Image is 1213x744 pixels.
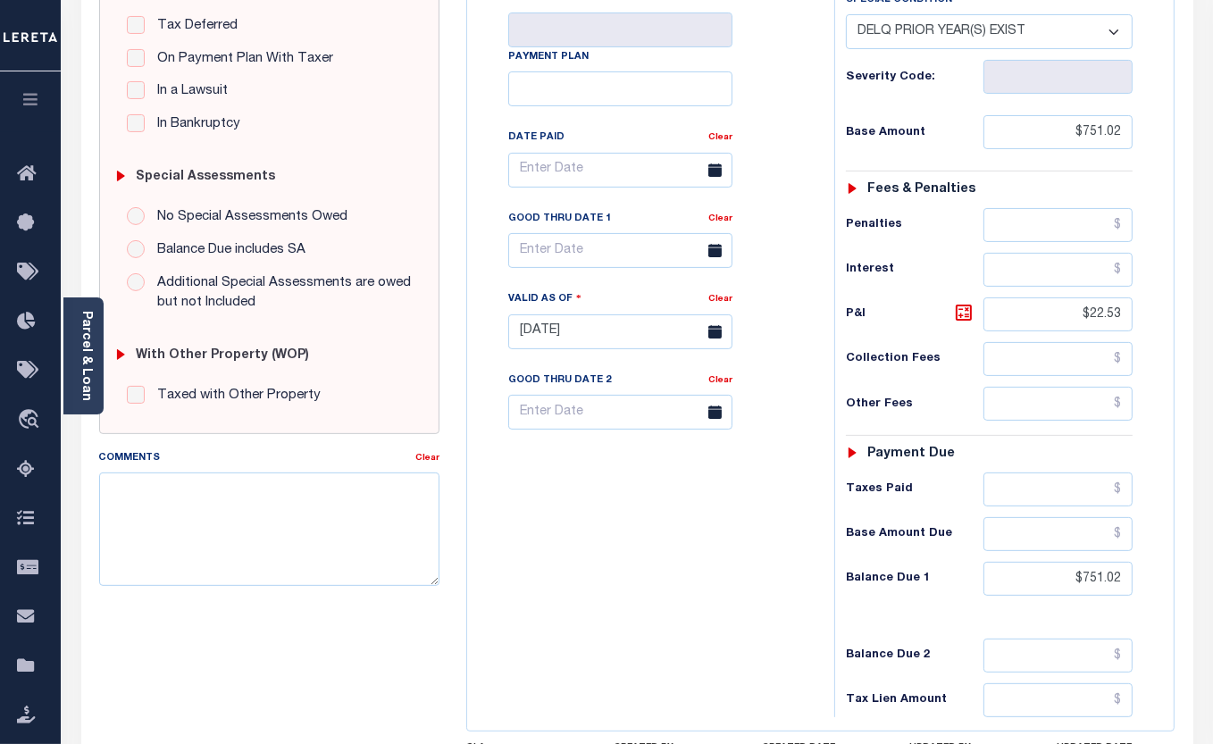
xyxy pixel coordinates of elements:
label: Good Thru Date 1 [508,212,611,227]
h6: Balance Due 2 [846,648,983,663]
h6: Base Amount Due [846,527,983,541]
h6: Interest [846,263,983,277]
label: Payment Plan [508,50,589,65]
label: No Special Assessments Owed [148,207,347,228]
label: Valid as Of [508,290,581,307]
a: Clear [708,133,732,142]
h6: Fees & Penalties [867,182,975,197]
input: $ [983,562,1134,596]
label: Comments [99,451,161,466]
label: Good Thru Date 2 [508,373,611,389]
h6: with Other Property (WOP) [136,348,309,364]
input: $ [983,342,1134,376]
h6: Payment due [867,447,955,462]
h6: Penalties [846,218,983,232]
label: In Bankruptcy [148,114,240,135]
h6: Other Fees [846,397,983,412]
input: $ [983,517,1134,551]
h6: Collection Fees [846,352,983,366]
a: Clear [708,295,732,304]
a: Clear [708,376,732,385]
h6: Tax Lien Amount [846,693,983,707]
label: Balance Due includes SA [148,240,305,261]
input: Enter Date [508,314,732,349]
label: Taxed with Other Property [148,386,321,406]
i: travel_explore [17,409,46,432]
label: Date Paid [508,130,565,146]
input: $ [983,387,1134,421]
a: Clear [415,454,439,463]
input: $ [983,683,1134,717]
label: In a Lawsuit [148,81,228,102]
a: Parcel & Loan [79,311,92,401]
label: Tax Deferred [148,16,238,37]
h6: Base Amount [846,126,983,140]
h6: Severity Code: [846,71,983,85]
a: Clear [708,214,732,223]
input: $ [983,639,1134,673]
h6: P&I [846,302,983,327]
input: $ [983,297,1134,331]
h6: Taxes Paid [846,482,983,497]
input: $ [983,253,1134,287]
input: Enter Date [508,153,732,188]
input: $ [983,115,1134,149]
input: Enter Date [508,395,732,430]
label: Additional Special Assessments are owed but not Included [148,273,412,313]
input: $ [983,472,1134,506]
h6: Balance Due 1 [846,572,983,586]
h6: Special Assessments [136,170,275,185]
label: On Payment Plan With Taxer [148,49,333,70]
input: $ [983,208,1134,242]
input: Enter Date [508,233,732,268]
